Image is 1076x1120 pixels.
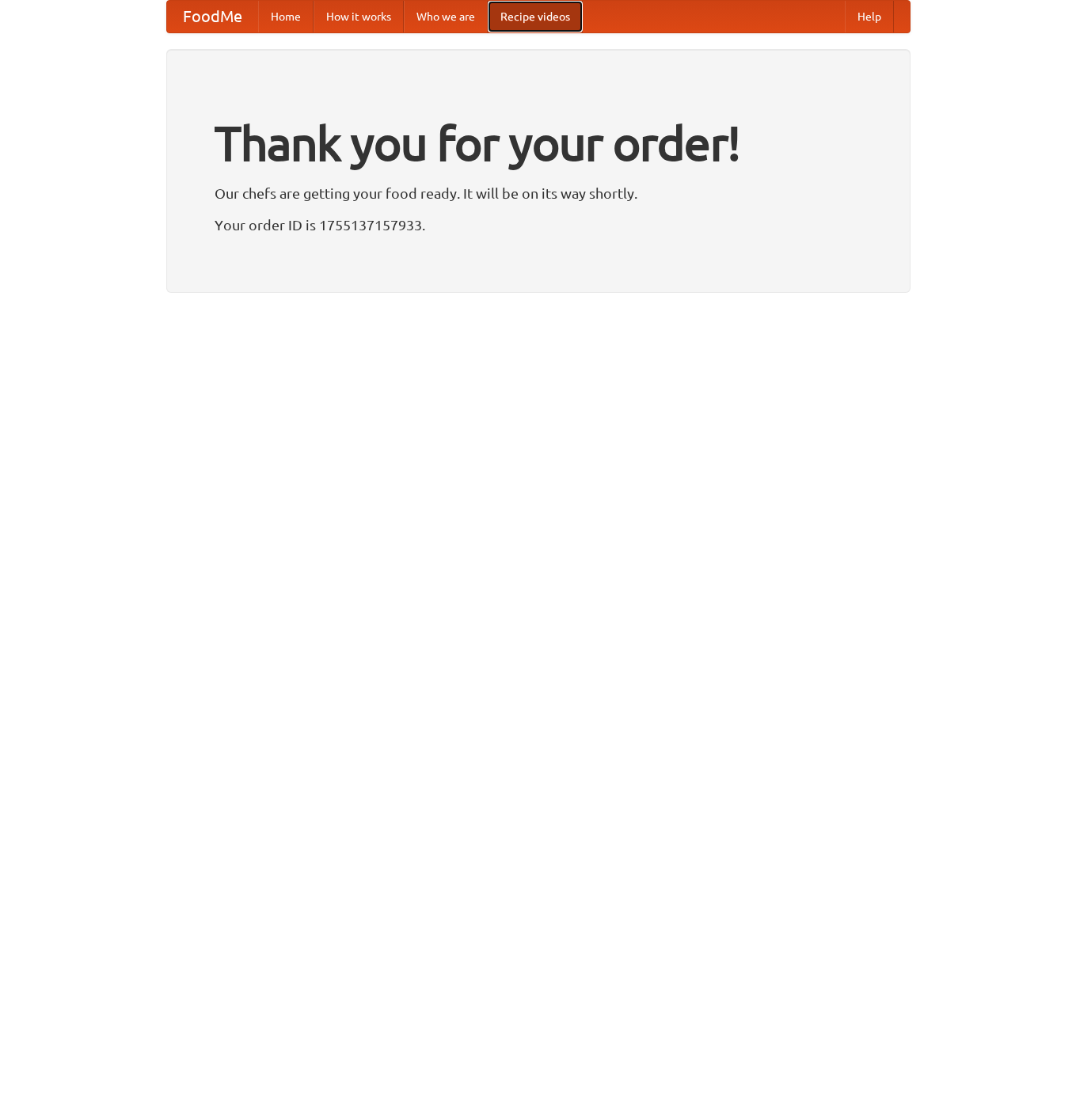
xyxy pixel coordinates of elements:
[258,1,314,32] a: Home
[167,1,258,32] a: FoodMe
[845,1,894,32] a: Help
[314,1,404,32] a: How it works
[215,105,862,181] h1: Thank you for your order!
[488,1,583,32] a: Recipe videos
[215,213,862,237] p: Your order ID is 1755137157933.
[215,181,862,205] p: Our chefs are getting your food ready. It will be on its way shortly.
[404,1,488,32] a: Who we are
